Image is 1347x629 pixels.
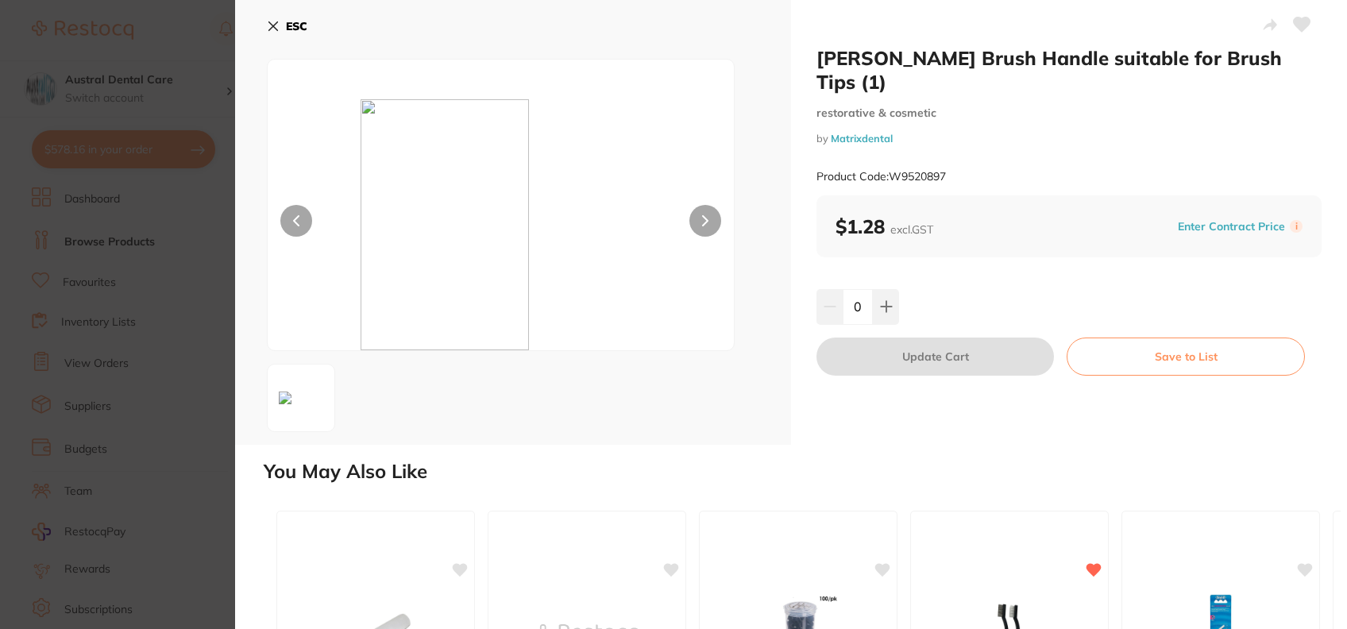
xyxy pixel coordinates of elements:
small: by [816,133,1322,145]
button: Save to List [1067,338,1305,376]
a: Matrixdental [831,132,893,145]
b: $1.28 [836,214,933,238]
button: Update Cart [816,338,1054,376]
img: Zw [272,385,298,411]
b: ESC [286,19,307,33]
small: Product Code: W9520897 [816,170,946,183]
img: Zw [361,99,640,350]
button: ESC [267,13,307,40]
span: excl. GST [890,222,933,237]
button: Enter Contract Price [1173,219,1290,234]
h2: [PERSON_NAME] Brush Handle suitable for Brush Tips (1) [816,46,1322,94]
label: i [1290,220,1303,233]
h2: You May Also Like [264,461,1341,483]
small: restorative & cosmetic [816,106,1322,120]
